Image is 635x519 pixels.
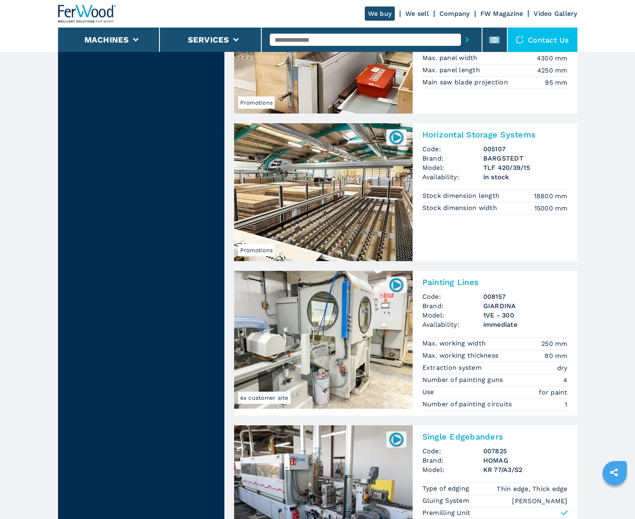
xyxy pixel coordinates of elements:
span: in stock [483,172,568,182]
em: 80 mm [545,351,567,360]
img: 005107 [388,129,404,145]
em: [PERSON_NAME] [512,496,567,506]
p: Stock dimension width [422,204,499,212]
p: Stock dimension length [422,191,502,200]
h3: 008157 [483,292,568,301]
em: Thin edge, Thick edge [497,484,567,493]
span: Code: [422,292,483,301]
span: Brand: [422,301,483,311]
button: Services [188,35,229,45]
em: 95 mm [545,78,567,87]
a: We sell [405,10,429,17]
p: Number of painting guns [422,375,505,384]
img: Contact us [516,36,524,44]
span: Availability: [422,172,483,182]
h3: 005107 [483,144,568,154]
a: Painting Lines GIARDINA 1VE - 300ex customer site008157Painting LinesCode:008157Brand:GIARDINAMod... [234,271,577,416]
span: Availability: [422,320,483,329]
p: Max. working width [422,339,488,348]
a: Company [439,10,470,17]
em: 1 [565,400,567,409]
img: 007825 [388,431,404,447]
span: Model: [422,465,483,474]
a: Video Gallery [534,10,577,17]
a: FW Magazine [480,10,523,17]
h2: Single Edgebanders [422,432,568,442]
em: 250 mm [541,339,568,348]
p: Use [422,388,436,397]
h3: 007825 [483,446,568,456]
span: immediate [483,320,568,329]
em: 4300 mm [537,54,568,63]
iframe: Chat [601,483,629,513]
img: Horizontal Storage Systems BARGSTEDT TLF 420/39/15 [234,123,413,261]
p: Main saw blade projection [422,78,510,87]
span: Brand: [422,456,483,465]
div: Contact us [508,28,577,52]
p: Extraction system [422,363,484,372]
span: Promotions [238,97,275,109]
span: Brand: [422,154,483,163]
a: sharethis [604,462,624,483]
span: Code: [422,446,483,456]
span: ex customer site [238,392,291,404]
h2: Horizontal Storage Systems [422,130,568,139]
h3: BARGSTEDT [483,154,568,163]
h3: 1VE - 300 [483,311,568,320]
span: Promotions [238,244,275,256]
a: Horizontal Storage Systems BARGSTEDT TLF 420/39/15Promotions005107Horizontal Storage SystemsCode:... [234,123,577,261]
img: 008157 [388,277,404,293]
em: 15000 mm [534,204,568,213]
button: submit-button [461,30,474,49]
p: Max. panel width [422,54,480,62]
img: Ferwood [58,5,116,23]
span: Model: [422,311,483,320]
h3: TLF 420/39/15 [483,163,568,172]
h3: KR 77/A3/S2 [483,465,568,474]
em: 18800 mm [534,191,568,201]
a: We buy [365,6,395,21]
h2: Painting Lines [422,277,568,287]
p: Max. panel length [422,66,482,75]
em: for paint [539,388,567,397]
p: Gluing System [422,496,471,505]
p: Number of painting circuits [422,400,514,409]
p: Type of edging [422,484,471,493]
button: Machines [84,35,129,45]
img: Painting Lines GIARDINA 1VE - 300 [234,271,413,409]
em: dry [557,363,568,373]
em: 4 [563,375,567,385]
h3: HOMAG [483,456,568,465]
span: Code: [422,144,483,154]
p: Premilling Unit [422,508,471,517]
p: Max. working thickness [422,351,501,360]
h3: GIARDINA [483,301,568,311]
em: 4250 mm [537,66,568,75]
span: Model: [422,163,483,172]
